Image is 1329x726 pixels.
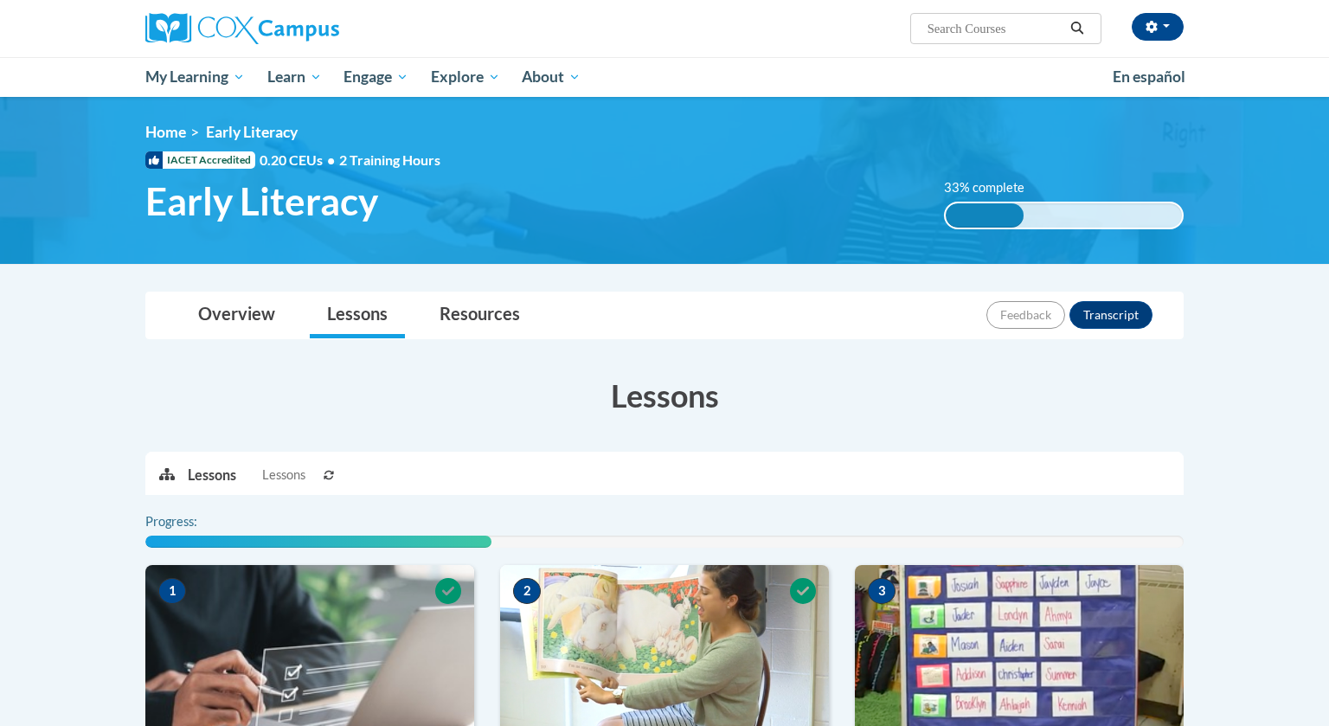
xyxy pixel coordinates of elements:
[332,57,420,97] a: Engage
[145,13,339,44] img: Cox Campus
[946,203,1024,228] div: 33% complete
[206,123,298,141] span: Early Literacy
[926,18,1064,39] input: Search Courses
[260,151,339,170] span: 0.20 CEUs
[1101,59,1197,95] a: En español
[868,578,896,604] span: 3
[181,292,292,338] a: Overview
[420,57,511,97] a: Explore
[1069,301,1152,329] button: Transcript
[511,57,593,97] a: About
[145,67,245,87] span: My Learning
[944,178,1043,197] label: 33% complete
[134,57,256,97] a: My Learning
[310,292,405,338] a: Lessons
[145,123,186,141] a: Home
[986,301,1065,329] button: Feedback
[145,151,255,169] span: IACET Accredited
[343,67,408,87] span: Engage
[262,466,305,485] span: Lessons
[145,374,1184,417] h3: Lessons
[422,292,537,338] a: Resources
[158,578,186,604] span: 1
[145,13,474,44] a: Cox Campus
[431,67,500,87] span: Explore
[1113,67,1185,86] span: En español
[145,512,245,531] label: Progress:
[327,151,335,168] span: •
[1132,13,1184,41] button: Account Settings
[339,151,440,168] span: 2 Training Hours
[1064,18,1090,39] button: Search
[267,67,322,87] span: Learn
[188,466,236,485] p: Lessons
[513,578,541,604] span: 2
[256,57,333,97] a: Learn
[522,67,581,87] span: About
[145,178,378,224] span: Early Literacy
[119,57,1210,97] div: Main menu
